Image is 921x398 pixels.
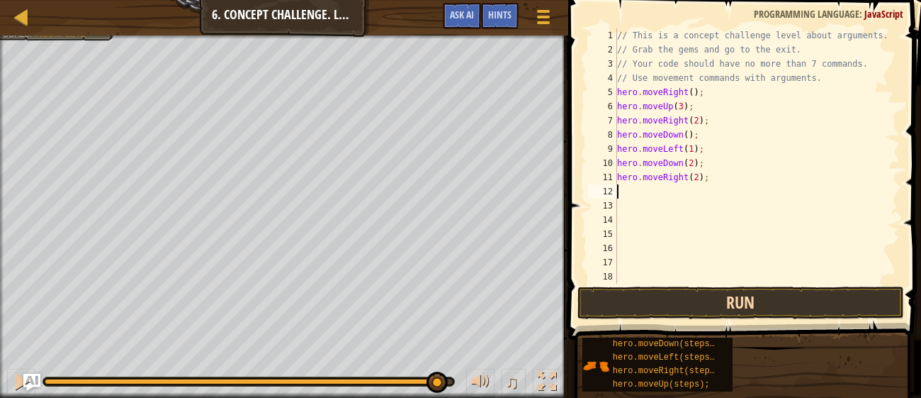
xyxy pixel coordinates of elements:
button: Run [577,287,903,319]
div: 8 [588,128,617,142]
div: 1 [588,28,617,43]
div: 2 [588,43,617,57]
div: 18 [588,270,617,284]
button: Ctrl + P: Pause [7,369,35,398]
div: 10 [588,156,617,170]
span: Ask AI [450,8,474,21]
div: 12 [588,184,617,199]
div: 13 [588,199,617,213]
span: Programming language [754,7,859,21]
button: Ask AI [23,374,40,391]
span: hero.moveDown(steps); [613,339,720,349]
button: Toggle fullscreen [533,369,561,398]
div: 5 [588,85,617,99]
div: 7 [588,114,617,128]
span: hero.moveRight(steps); [613,366,725,376]
div: 15 [588,227,617,241]
img: portrait.png [582,353,609,380]
div: 14 [588,213,617,227]
span: JavaScript [864,7,903,21]
div: 11 [588,170,617,184]
div: 16 [588,241,617,255]
button: ♫ [502,369,526,398]
div: 3 [588,57,617,71]
div: 17 [588,255,617,270]
button: Adjust volume [466,369,495,398]
span: hero.moveLeft(steps); [613,353,720,363]
div: 4 [588,71,617,85]
span: ♫ [504,371,519,392]
span: Hints [488,8,512,21]
div: 6 [588,99,617,114]
div: 19 [588,284,617,298]
button: Ask AI [443,3,481,29]
span: : [859,7,864,21]
div: 9 [588,142,617,156]
button: Show game menu [526,3,561,36]
span: hero.moveUp(steps); [613,380,710,389]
